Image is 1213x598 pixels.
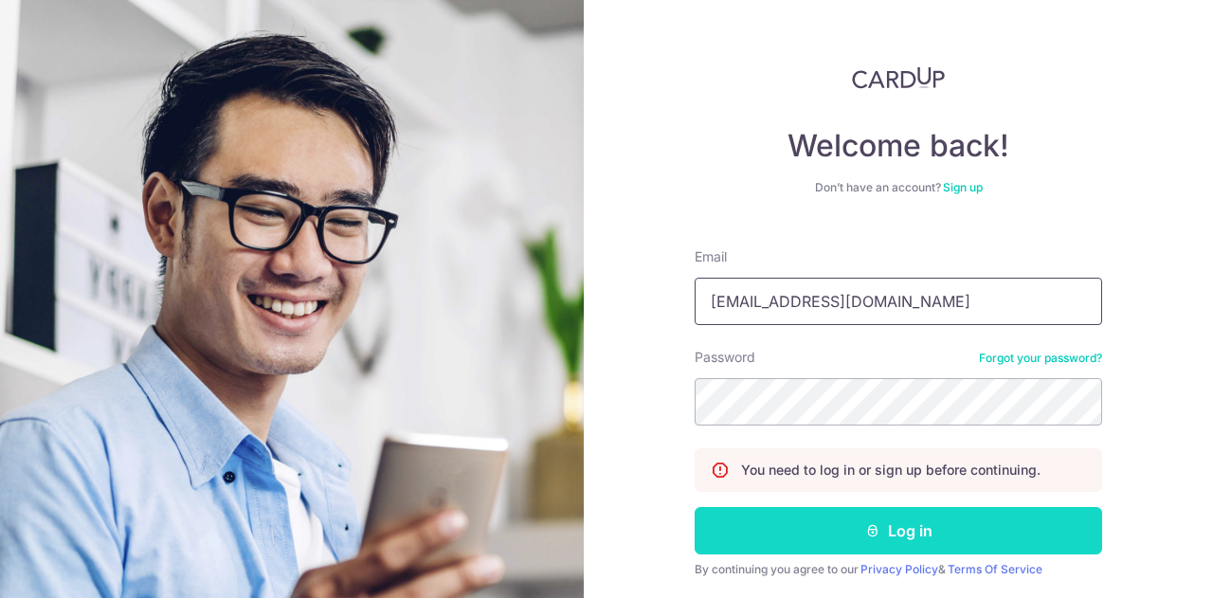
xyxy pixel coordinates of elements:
img: CardUp Logo [852,66,945,89]
input: Enter your Email [695,278,1102,325]
div: By continuing you agree to our & [695,562,1102,577]
h4: Welcome back! [695,127,1102,165]
button: Log in [695,507,1102,554]
a: Sign up [943,180,983,194]
a: Privacy Policy [860,562,938,576]
a: Forgot your password? [979,351,1102,366]
div: Don’t have an account? [695,180,1102,195]
label: Email [695,247,727,266]
a: Terms Of Service [948,562,1042,576]
p: You need to log in or sign up before continuing. [741,461,1041,480]
label: Password [695,348,755,367]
